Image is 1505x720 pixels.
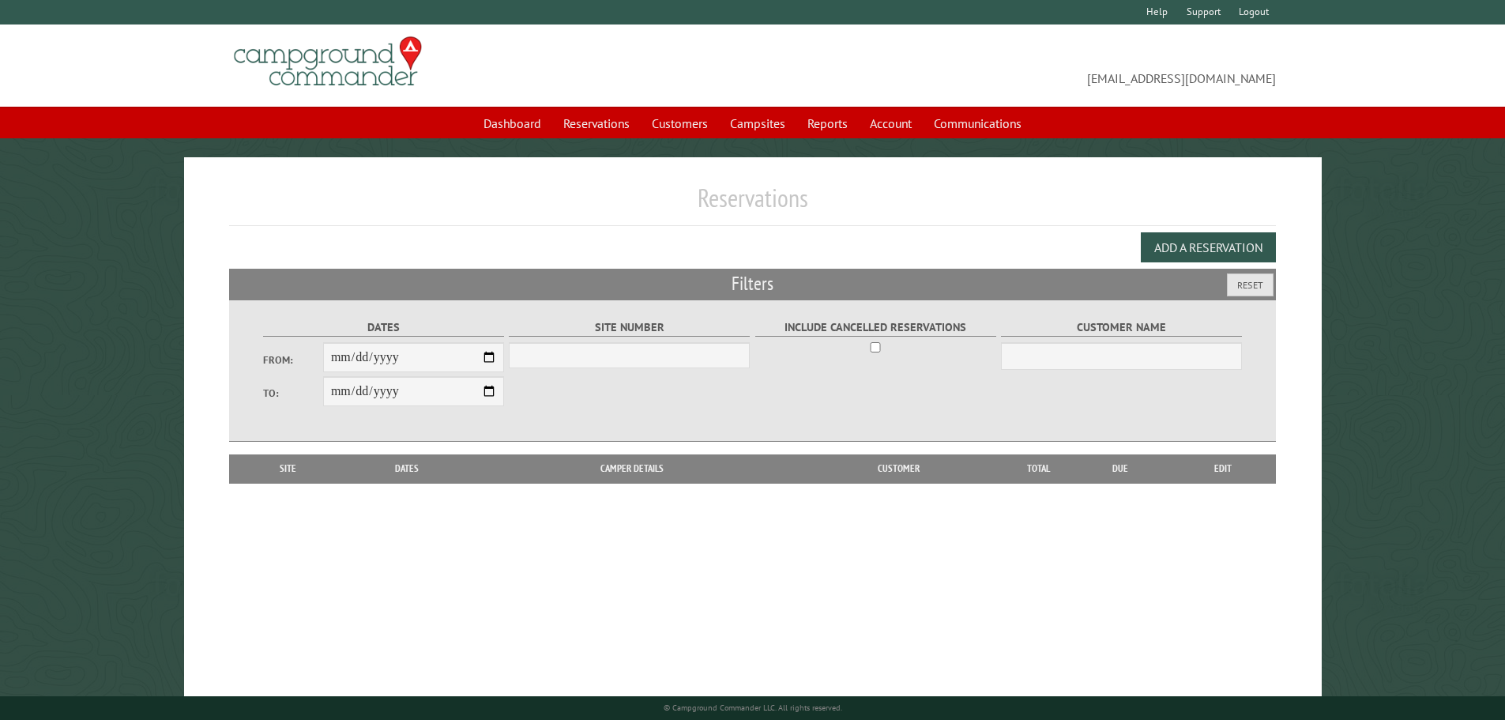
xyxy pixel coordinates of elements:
[263,352,323,368] label: From:
[229,269,1277,299] h2: Filters
[1007,454,1070,483] th: Total
[474,108,551,138] a: Dashboard
[1170,454,1277,483] th: Edit
[1001,319,1242,337] label: Customer Name
[263,319,504,337] label: Dates
[237,454,340,483] th: Site
[664,703,842,713] small: © Campground Commander LLC. All rights reserved.
[340,454,475,483] th: Dates
[721,108,795,138] a: Campsites
[753,43,1277,88] span: [EMAIL_ADDRESS][DOMAIN_NAME]
[554,108,639,138] a: Reservations
[755,319,996,337] label: Include Cancelled Reservations
[789,454,1007,483] th: Customer
[509,319,750,337] label: Site Number
[263,386,323,401] label: To:
[798,108,857,138] a: Reports
[229,183,1277,226] h1: Reservations
[1227,273,1274,296] button: Reset
[860,108,921,138] a: Account
[642,108,717,138] a: Customers
[229,31,427,92] img: Campground Commander
[1141,232,1276,262] button: Add a Reservation
[475,454,789,483] th: Camper Details
[924,108,1031,138] a: Communications
[1070,454,1170,483] th: Due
